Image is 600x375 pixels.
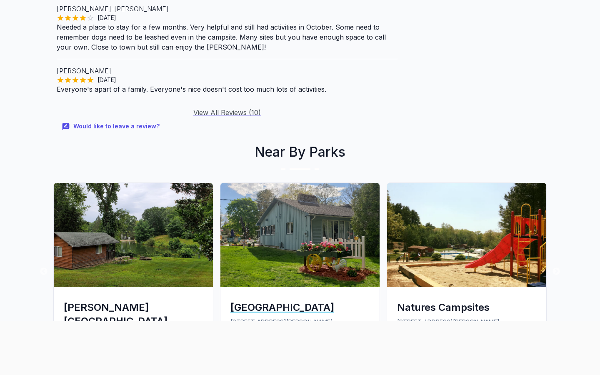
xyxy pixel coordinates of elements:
[64,300,203,328] div: [PERSON_NAME][GEOGRAPHIC_DATA]
[230,300,370,314] div: [GEOGRAPHIC_DATA]
[230,317,370,327] p: [STREET_ADDRESS][PERSON_NAME]
[57,84,397,94] p: Everyone's apart of a family. Everyone's nice doesn't cost too much lots of activities.
[50,182,217,361] a: Ross Hill Park[PERSON_NAME][GEOGRAPHIC_DATA][STREET_ADDRESS][PERSON_NAME]
[94,76,120,84] span: [DATE]
[193,108,261,117] a: View All Reviews (10)
[57,66,397,76] p: [PERSON_NAME]
[50,142,550,162] h2: Near By Parks
[217,182,383,347] a: Countryside RV Park[GEOGRAPHIC_DATA][STREET_ADDRESS][PERSON_NAME]
[552,267,560,276] button: Next
[94,14,120,22] span: [DATE]
[91,321,510,373] iframe: Advertisement
[220,183,380,287] img: Countryside RV Park
[387,183,546,287] img: Natures Campsites
[57,4,397,14] p: [PERSON_NAME]-[PERSON_NAME]
[57,117,166,135] button: Would like to leave a review?
[397,317,536,327] p: [STREET_ADDRESS][PERSON_NAME]
[57,22,397,52] p: Needed a place to stay for a few months. Very helpful and still had activities in October. Some n...
[40,267,48,276] button: Previous
[54,183,213,287] img: Ross Hill Park
[383,182,550,347] a: Natures CampsitesNatures Campsites[STREET_ADDRESS][PERSON_NAME]
[397,300,536,314] div: Natures Campsites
